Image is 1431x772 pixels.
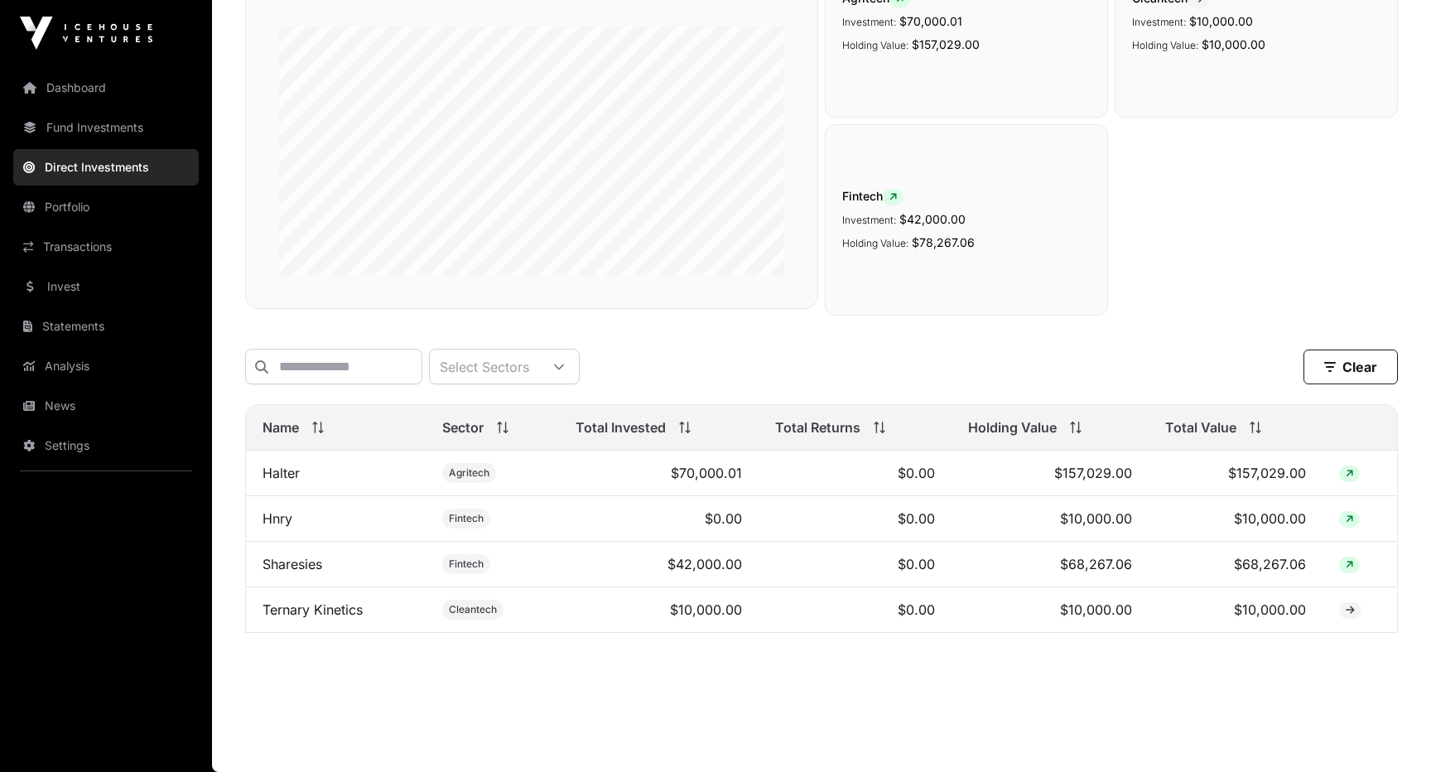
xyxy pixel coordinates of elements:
span: Investment: [842,214,896,226]
td: $10,000.00 [1149,496,1323,542]
span: $78,267.06 [912,235,975,249]
td: $0.00 [559,496,759,542]
span: Holding Value: [842,39,908,51]
span: Name [263,417,299,437]
iframe: Chat Widget [1348,692,1431,772]
td: $157,029.00 [952,451,1149,496]
a: Direct Investments [13,149,199,186]
button: Clear [1303,350,1398,384]
a: Analysis [13,348,199,384]
td: $68,267.06 [1149,542,1323,587]
td: $42,000.00 [559,542,759,587]
span: Cleantech [449,603,497,616]
span: Agritech [449,466,489,480]
td: $10,000.00 [952,496,1149,542]
td: $10,000.00 [1149,587,1323,633]
div: Select Sectors [430,350,539,384]
a: Statements [13,308,199,345]
span: Fintech [449,557,484,571]
a: Halter [263,465,300,481]
td: $0.00 [759,542,952,587]
a: Portfolio [13,189,199,225]
span: Fintech [842,188,1091,205]
span: $42,000.00 [899,212,966,226]
td: $70,000.01 [559,451,759,496]
span: Holding Value: [842,237,908,249]
span: $70,000.01 [899,14,962,28]
a: Ternary Kinetics [263,601,363,618]
td: $157,029.00 [1149,451,1323,496]
span: Total Returns [775,417,860,437]
a: Sharesies [263,556,322,572]
span: Investment: [1132,16,1186,28]
a: Dashboard [13,70,199,106]
span: Investment: [842,16,896,28]
span: Sector [442,417,484,437]
span: Total Invested [576,417,666,437]
td: $10,000.00 [952,587,1149,633]
a: Hnry [263,510,292,527]
td: $0.00 [759,587,952,633]
span: Holding Value [968,417,1057,437]
img: Icehouse Ventures Logo [20,17,152,50]
a: Invest [13,268,199,305]
span: $10,000.00 [1202,37,1265,51]
span: Total Value [1165,417,1236,437]
a: Transactions [13,229,199,265]
td: $68,267.06 [952,542,1149,587]
span: Holding Value: [1132,39,1198,51]
span: Fintech [449,512,484,525]
a: News [13,388,199,424]
td: $0.00 [759,496,952,542]
span: $157,029.00 [912,37,980,51]
span: $10,000.00 [1189,14,1253,28]
a: Settings [13,427,199,464]
a: Fund Investments [13,109,199,146]
td: $0.00 [759,451,952,496]
td: $10,000.00 [559,587,759,633]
